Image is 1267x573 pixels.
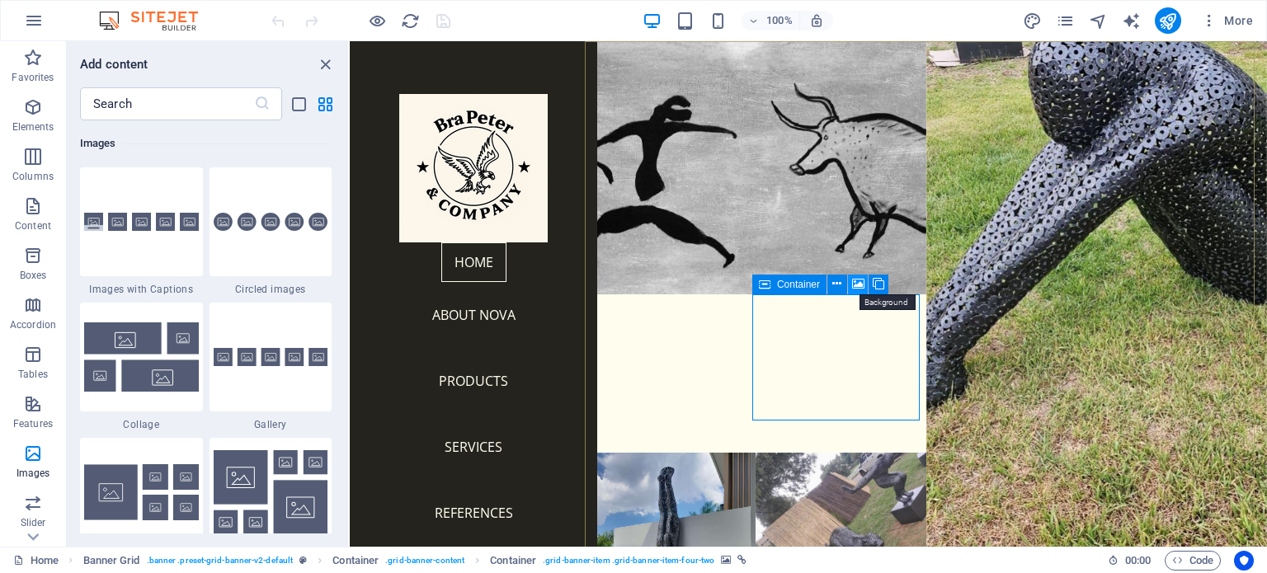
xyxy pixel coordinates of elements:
i: This element contains a background [721,556,731,565]
a: AboutBra [PERSON_NAME] & Co [235,228,577,437]
button: Code [1165,551,1221,571]
i: Publish [1158,12,1177,31]
span: Code [1172,551,1213,571]
span: Click to select. Double-click to edit [332,551,379,571]
button: Usercentrics [1234,551,1254,571]
i: This element is a customizable preset [299,556,307,565]
i: This element is linked [737,556,747,565]
button: publish [1155,7,1181,34]
span: Container [777,279,820,289]
span: Gallery [210,418,332,431]
span: Images with Captions [80,283,203,296]
span: . grid-banner-item .grid-banner-item-four-two [543,551,714,571]
button: close panel [315,54,335,74]
span: . grid-banner-content [385,551,464,571]
button: text_generator [1122,11,1142,31]
span: . banner .preset-grid-banner-v2-default [147,551,294,571]
img: gallery.svg [214,348,328,367]
a: Click to cancel selection. Double-click to open Pages [13,551,59,571]
i: Design (Ctrl+Alt+Y) [1023,12,1042,31]
img: image-grid.svg [84,464,199,520]
span: Circled images [210,283,332,296]
input: Search [80,87,254,120]
span: Click to select. Double-click to edit [490,551,536,571]
img: image-grid-dense.svg [214,450,328,534]
div: Images with Captions [80,167,203,296]
mark: Background [860,294,916,310]
button: Click here to leave preview mode and continue editing [367,11,387,31]
p: Slider [21,516,46,529]
h6: Add content [80,54,148,74]
h6: Images [80,134,332,153]
img: collage.svg [84,322,199,391]
div: Collage [80,303,203,431]
p: Images [16,467,50,480]
button: grid-view [315,94,335,114]
p: Favorites [12,71,54,84]
img: images-with-captions.svg [84,213,199,232]
h6: Session time [1108,551,1152,571]
i: Navigator [1089,12,1108,31]
p: Tables [18,368,48,381]
p: Content [15,219,51,232]
span: Click to select. Double-click to edit [83,551,140,571]
button: design [1023,11,1043,31]
button: pages [1056,11,1076,31]
p: Columns [12,170,54,183]
i: On resize automatically adjust zoom level to fit chosen device. [809,13,824,28]
img: images-circled.svg [214,213,328,232]
span: Collage [80,418,203,431]
span: 00 00 [1125,551,1151,571]
p: Elements [12,120,54,134]
h6: 100% [766,11,793,31]
div: Circled images [210,167,332,296]
p: Features [13,417,53,430]
span: : [1137,554,1139,566]
span: More [1201,12,1253,29]
button: navigator [1089,11,1109,31]
p: Accordion [10,318,56,331]
button: reload [400,11,420,31]
i: AI Writer [1122,12,1141,31]
div: Gallery [210,303,332,431]
button: More [1194,7,1260,34]
i: Pages (Ctrl+Alt+S) [1056,12,1075,31]
p: Boxes [20,269,47,282]
button: list-view [289,94,309,114]
img: Editor Logo [95,11,219,31]
nav: breadcrumb [83,551,747,571]
button: 100% [742,11,800,31]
